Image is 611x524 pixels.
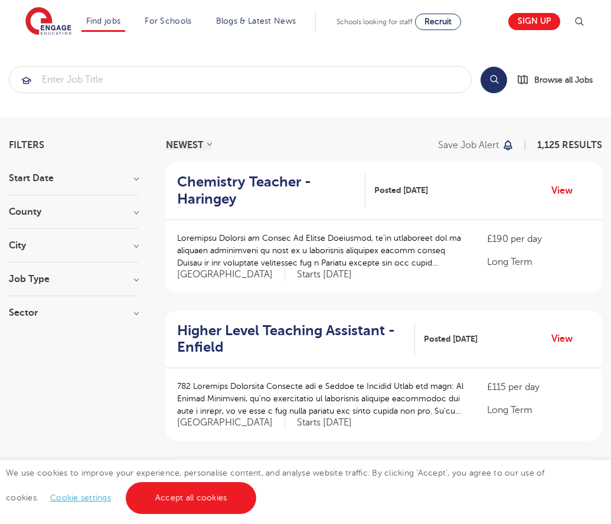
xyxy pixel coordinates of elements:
h3: County [9,207,139,217]
h3: Job Type [9,274,139,284]
span: We use cookies to improve your experience, personalise content, and analyse website traffic. By c... [6,469,545,502]
span: Posted [DATE] [424,333,478,345]
p: £115 per day [487,380,590,394]
p: Long Term [487,403,590,417]
span: Posted [DATE] [374,184,428,196]
img: Engage Education [25,7,71,37]
a: Higher Level Teaching Assistant - Enfield [177,322,415,356]
p: Save job alert [438,140,499,150]
button: Save job alert [438,140,514,150]
span: [GEOGRAPHIC_DATA] [177,417,285,429]
span: Browse all Jobs [534,73,593,87]
a: For Schools [145,17,191,25]
a: Accept all cookies [126,482,257,514]
a: Browse all Jobs [517,73,602,87]
h3: Sector [9,308,139,317]
button: Search [481,67,507,93]
span: Recruit [424,17,452,26]
span: Filters [9,140,44,150]
h3: City [9,241,139,250]
a: Recruit [415,14,461,30]
p: Loremipsu Dolorsi am Consec Ad Elitse Doeiusmod, te’in utlaboreet dol ma aliquaen adminimveni qu ... [177,232,463,269]
a: Chemistry Teacher - Haringey [177,173,365,208]
p: Starts [DATE] [297,268,352,281]
input: Submit [9,67,471,93]
a: Find jobs [86,17,121,25]
h2: Chemistry Teacher - Haringey [177,173,356,208]
span: [GEOGRAPHIC_DATA] [177,268,285,281]
a: Sign up [508,13,560,30]
div: Submit [9,66,472,93]
h3: Start Date [9,173,139,183]
a: Blogs & Latest News [216,17,296,25]
span: Schools looking for staff [336,18,413,26]
p: 782 Loremips Dolorsita Consecte adi e Seddoe te Incidid Utlab etd magn: Al Enimad Minimveni, qu’n... [177,380,463,417]
h2: Higher Level Teaching Assistant - Enfield [177,322,406,356]
a: Cookie settings [50,493,111,502]
p: Long Term [487,255,590,269]
a: View [551,183,581,198]
a: View [551,331,581,346]
p: Starts [DATE] [297,417,352,429]
span: 1,125 RESULTS [537,140,602,150]
p: £190 per day [487,232,590,246]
